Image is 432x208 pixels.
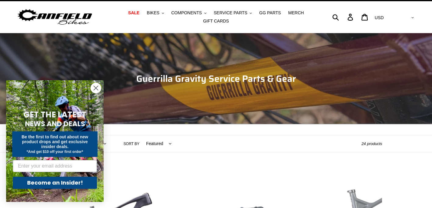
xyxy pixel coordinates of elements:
a: GG PARTS [256,9,284,17]
a: SALE [125,9,142,17]
label: Sort by [123,141,139,147]
button: Close dialog [91,83,101,93]
span: SALE [128,10,139,16]
span: SERVICE PARTS [214,10,247,16]
span: Be the first to find out about new product drops and get exclusive insider deals. [22,134,88,149]
span: *And get $10 off your first order* [27,150,83,154]
img: Canfield Bikes [17,8,93,27]
button: SERVICE PARTS [211,9,255,17]
span: GET THE LATEST [23,109,86,120]
input: Enter your email address [13,160,97,172]
span: COMPONENTS [171,10,202,16]
span: GIFT CARDS [203,19,229,24]
input: Search [336,10,351,24]
span: NEWS AND DEALS [25,119,85,129]
a: MERCH [285,9,307,17]
a: GIFT CARDS [200,17,232,25]
span: BIKES [147,10,159,16]
span: GG PARTS [259,10,281,16]
span: 24 products [362,141,382,146]
button: COMPONENTS [168,9,209,17]
span: MERCH [288,10,304,16]
button: BIKES [144,9,167,17]
button: Become an Insider! [13,177,97,189]
span: Guerrilla Gravity Service Parts & Gear [136,71,296,86]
